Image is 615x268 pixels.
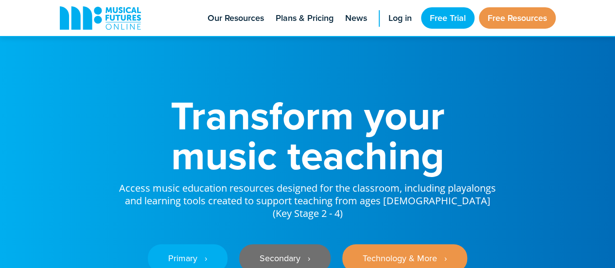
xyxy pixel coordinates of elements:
[421,7,474,29] a: Free Trial
[479,7,556,29] a: Free Resources
[345,12,367,25] span: News
[208,12,264,25] span: Our Resources
[118,95,497,175] h1: Transform your music teaching
[388,12,412,25] span: Log in
[118,175,497,220] p: Access music education resources designed for the classroom, including playalongs and learning to...
[276,12,334,25] span: Plans & Pricing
